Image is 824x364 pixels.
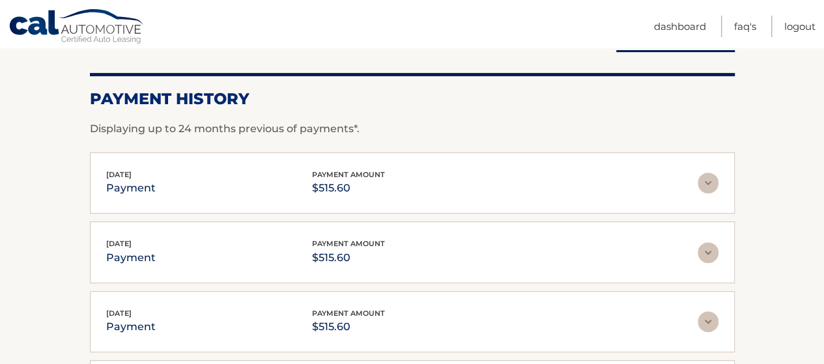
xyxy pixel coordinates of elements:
[312,179,385,197] p: $515.60
[106,179,156,197] p: payment
[698,242,718,263] img: accordion-rest.svg
[106,309,132,318] span: [DATE]
[312,170,385,179] span: payment amount
[90,89,735,109] h2: Payment History
[90,121,735,137] p: Displaying up to 24 months previous of payments*.
[698,173,718,193] img: accordion-rest.svg
[106,318,156,336] p: payment
[312,239,385,248] span: payment amount
[312,318,385,336] p: $515.60
[654,16,706,37] a: Dashboard
[312,249,385,267] p: $515.60
[698,311,718,332] img: accordion-rest.svg
[734,16,756,37] a: FAQ's
[106,170,132,179] span: [DATE]
[8,8,145,46] a: Cal Automotive
[784,16,816,37] a: Logout
[106,249,156,267] p: payment
[312,309,385,318] span: payment amount
[106,239,132,248] span: [DATE]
